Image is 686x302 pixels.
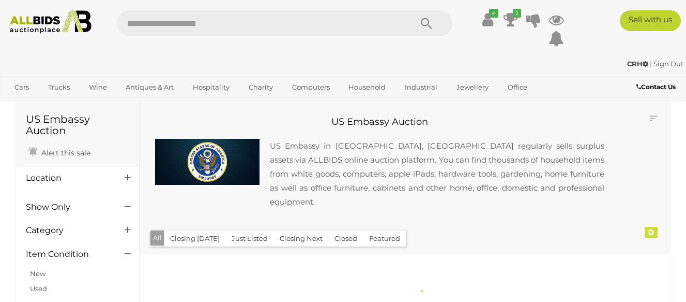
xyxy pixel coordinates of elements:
[342,79,392,96] a: Household
[328,231,363,247] button: Closed
[270,139,604,209] p: US Embassy in [GEOGRAPHIC_DATA], [GEOGRAPHIC_DATA] regularly sells surplus assets via ALLBIDS onl...
[26,113,129,136] h1: US Embassy Auction
[164,231,226,247] button: Closing [DATE]
[30,269,45,278] a: New
[5,10,97,34] img: Allbids.com.au
[82,79,114,96] a: Wine
[155,139,260,185] img: us-embassy-sale-large.jpg
[489,9,498,18] i: ✔
[627,60,648,68] strong: CRH
[242,79,280,96] a: Charity
[8,96,42,113] a: Sports
[513,9,521,18] i: 2
[225,231,274,247] button: Just Listed
[650,60,652,68] span: |
[627,60,650,68] a: CRH
[503,10,519,29] a: 2
[653,60,683,68] a: Sign Out
[401,10,452,36] button: Search
[363,231,406,247] button: Featured
[41,79,77,96] a: Trucks
[8,79,36,96] a: Cars
[150,231,164,246] button: All
[398,79,444,96] a: Industrial
[158,117,602,127] h3: US Embassy Auction
[636,81,678,93] a: Contact Us
[501,79,534,96] a: Office
[48,96,135,113] a: [GEOGRAPHIC_DATA]
[480,10,496,29] a: ✔
[26,203,109,212] h4: Show Only
[636,83,676,91] b: Contact Us
[450,79,495,96] a: Jewellery
[26,174,109,183] h4: Location
[645,227,658,238] div: 0
[119,79,180,96] a: Antiques & Art
[39,148,90,157] span: Alert this sale
[26,250,109,259] h4: Item Condition
[273,231,329,247] button: Closing Next
[26,144,93,160] a: Alert this sale
[26,226,109,235] h4: Category
[620,10,681,31] a: Sell with us
[186,79,236,96] a: Hospitality
[30,284,47,293] a: Used
[285,79,337,96] a: Computers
